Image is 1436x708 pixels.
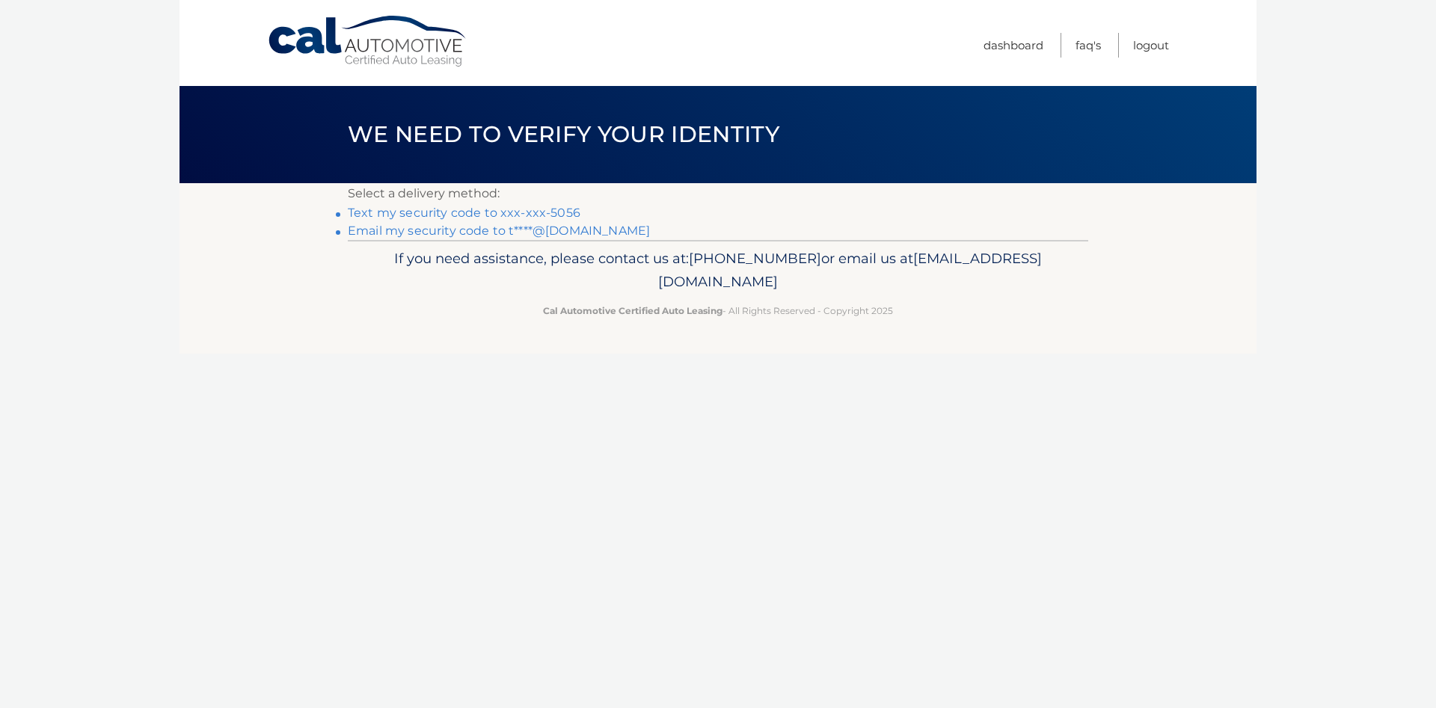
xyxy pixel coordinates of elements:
[1133,33,1169,58] a: Logout
[348,206,580,220] a: Text my security code to xxx-xxx-5056
[358,247,1078,295] p: If you need assistance, please contact us at: or email us at
[348,120,779,148] span: We need to verify your identity
[543,305,722,316] strong: Cal Automotive Certified Auto Leasing
[348,183,1088,204] p: Select a delivery method:
[984,33,1043,58] a: Dashboard
[1076,33,1101,58] a: FAQ's
[348,224,650,238] a: Email my security code to t****@[DOMAIN_NAME]
[689,250,821,267] span: [PHONE_NUMBER]
[267,15,469,68] a: Cal Automotive
[358,303,1078,318] p: - All Rights Reserved - Copyright 2025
